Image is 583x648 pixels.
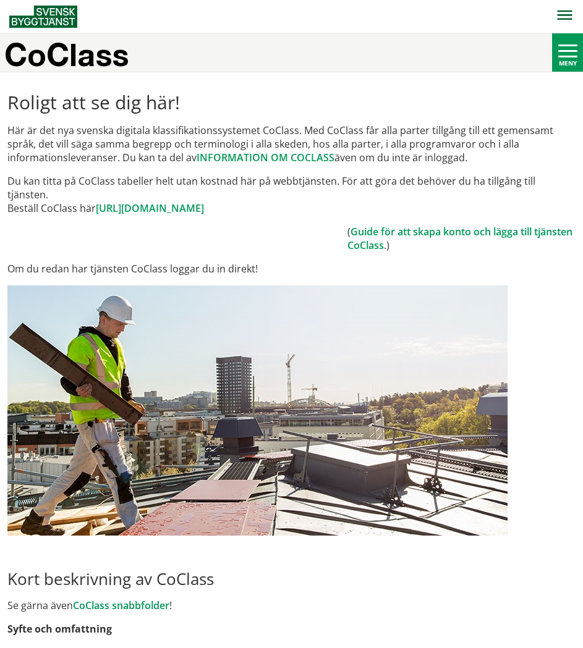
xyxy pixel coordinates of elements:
a: INFORMATION OM COCLASS [197,151,334,164]
p: Om du redan har tjänsten CoClass loggar du in direkt! [7,262,576,276]
a: CoClass snabbfolder [73,599,169,612]
strong: Syfte och omfattning [7,622,112,636]
h1: Roligt att se dig här! [7,91,576,114]
p: Se gärna även ! [7,599,576,612]
h2: Kort beskrivning av CoClass [7,569,576,589]
img: login.jpg [7,285,508,536]
a: [URL][DOMAIN_NAME] [96,201,204,215]
td: ( .) [347,225,576,252]
p: Här är det nya svenska digitala klassifikationssystemet CoClass. Med CoClass får alla parter till... [7,124,576,164]
p: CoClass [4,48,129,62]
a: Guide för att skapa konto och lägga till tjänsten CoClass [347,225,572,252]
img: Svensk Byggtjänst [9,6,77,28]
p: Du kan titta på CoClass tabeller helt utan kostnad här på webbtjänsten. För att göra det behöver ... [7,174,576,215]
div: Meny [552,59,583,67]
a: CoClass [4,38,147,72]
